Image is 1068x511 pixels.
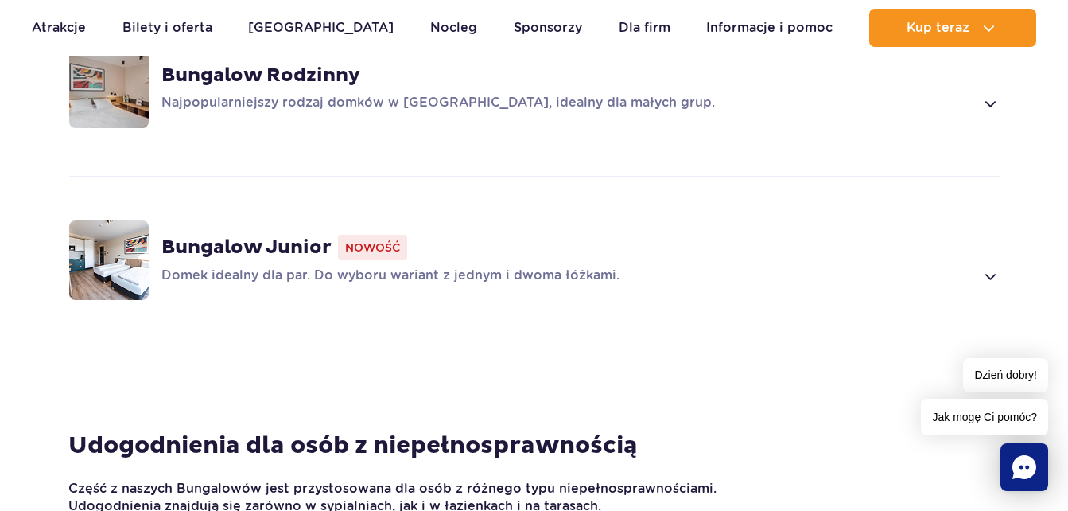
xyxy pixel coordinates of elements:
a: Atrakcje [32,9,86,47]
span: Kup teraz [907,21,969,35]
a: Dla firm [619,9,670,47]
span: Nowość [338,235,407,260]
strong: Bungalow Junior [161,236,332,259]
span: Dzień dobry! [963,358,1048,392]
span: Jak mogę Ci pomóc? [921,399,1048,435]
a: Sponsorzy [514,9,582,47]
h4: Udogodnienia dla osób z niepełnosprawnością [68,431,1000,461]
a: Nocleg [430,9,477,47]
button: Kup teraz [869,9,1036,47]
strong: Bungalow Rodzinny [161,64,360,88]
a: [GEOGRAPHIC_DATA] [248,9,394,47]
p: Domek idealny dla par. Do wyboru wariant z jednym i dwoma łóżkami. [161,267,975,286]
div: Chat [1000,443,1048,491]
p: Najpopularniejszy rodzaj domków w [GEOGRAPHIC_DATA], idealny dla małych grup. [161,94,975,113]
a: Bilety i oferta [122,9,212,47]
a: Informacje i pomoc [706,9,833,47]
